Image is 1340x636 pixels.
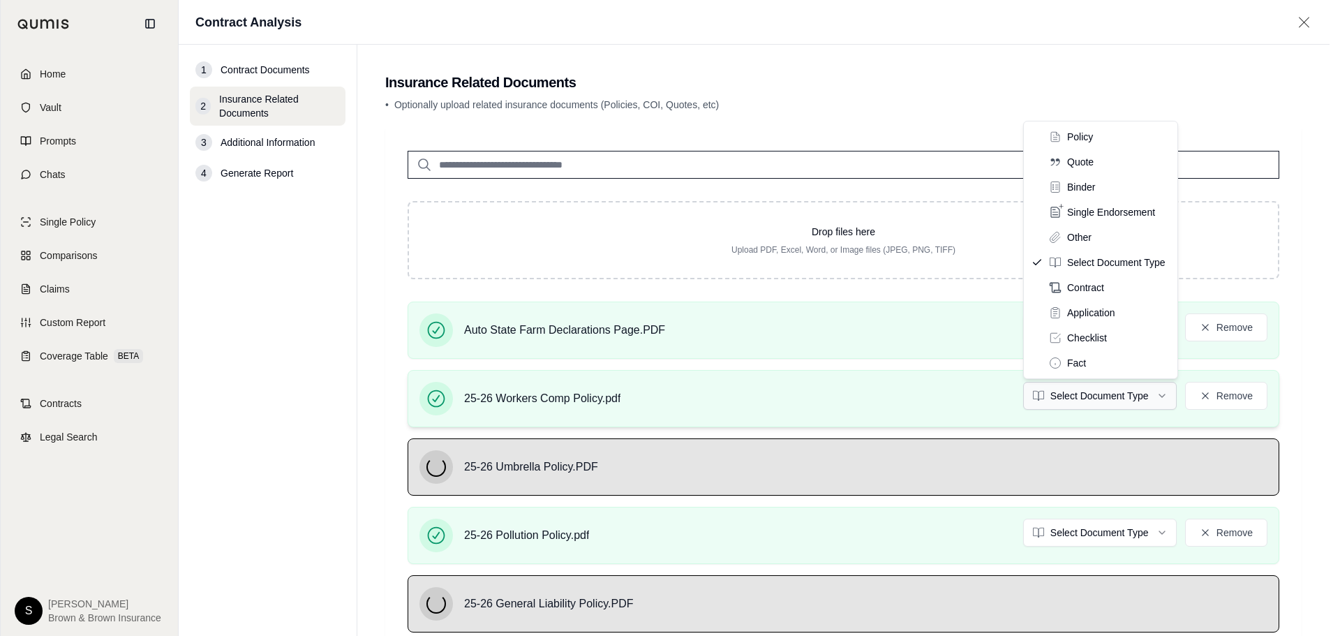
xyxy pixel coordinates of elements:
span: Policy [1067,130,1093,144]
span: Other [1067,230,1092,244]
span: Application [1067,306,1115,320]
span: Quote [1067,155,1094,169]
span: Select Document Type [1067,256,1166,269]
span: Contract [1067,281,1104,295]
span: Single Endorsement [1067,205,1155,219]
span: Checklist [1067,331,1107,345]
span: Fact [1067,356,1086,370]
span: Binder [1067,180,1095,194]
